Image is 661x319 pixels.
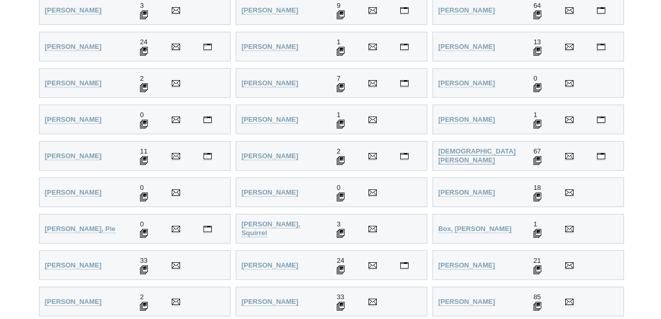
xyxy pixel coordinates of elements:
strong: [PERSON_NAME] [438,6,495,14]
strong: [PERSON_NAME] [45,6,101,14]
a: Visit Ro Bancroft's personal website [204,116,212,124]
img: 64 Sculptures displayed for Anne Anderson [533,10,541,19]
img: 2 Sculptures displayed for Anna Auditore [140,83,148,92]
img: Send Email to Rachel Boymal [172,262,180,269]
span: 85 [533,293,541,301]
a: [DEMOGRAPHIC_DATA][PERSON_NAME] [438,147,516,164]
img: Send Email to Paul Cacioli [565,299,574,305]
img: Send Email to Anne Anderson [565,7,574,14]
span: 0 [337,184,340,192]
a: Box, [PERSON_NAME] [438,225,512,233]
img: 1 Sculptures displayed for David Barclay [337,120,345,129]
a: [PERSON_NAME] [45,261,101,270]
img: 1 Sculptures displayed for Tracy Joy Andrews [337,47,345,56]
a: Visit Lucinda Brash's personal website [400,261,409,270]
img: 85 Sculptures displayed for Paul Cacioli [533,302,541,311]
a: Visit Pie Bolton's personal website [204,225,212,233]
img: Visit Brenn Bartlett's personal website [597,117,605,123]
img: Send Email to David Barclay [368,117,377,123]
img: 0 Sculptures displayed for Tracey Boheim [140,193,148,201]
a: [PERSON_NAME] [438,79,495,87]
span: 3 [140,2,144,9]
img: 0 Sculptures displayed for Ro Bancroft [140,120,148,129]
img: Send Email to Jude Bridges-Tull [565,262,574,269]
a: [PERSON_NAME] [45,298,101,306]
a: [PERSON_NAME] [241,298,298,306]
span: 7 [337,74,340,82]
span: 1 [337,111,340,119]
img: 33 Sculptures displayed for Andrew Bryant [337,302,345,311]
a: Visit Chris Anderson's personal website [204,43,212,51]
span: 1 [533,220,537,228]
img: Visit Joseph Apollonio's personal website [597,44,605,50]
strong: [PERSON_NAME] [438,188,495,196]
img: 3 Sculptures displayed for Squirrel Bowald [337,229,345,238]
span: 2 [140,293,144,301]
a: [PERSON_NAME] [438,188,495,197]
img: 0 Sculptures displayed for Jim Boland [337,193,345,201]
img: Send Email to Wendy Badke [565,80,574,86]
img: Send Email to Nicole Allen [368,7,377,14]
img: 24 Sculptures displayed for Chris Anderson [140,47,148,56]
img: Send Email to Joseph Apollonio [565,44,574,50]
img: Send Email to Ro Bancroft [172,117,180,123]
img: 1 Sculptures displayed for Nerissa Box [533,229,541,238]
a: [PERSON_NAME] [241,116,298,124]
img: Visit Lucinda Brash's personal website [400,262,409,269]
a: [PERSON_NAME] [438,43,495,51]
img: Visit Ro Bancroft's personal website [204,117,212,123]
img: Visit Lois Basham's personal website [204,153,212,159]
img: Send Email to Jane Alcorn [172,7,180,14]
span: 18 [533,184,541,192]
img: 18 Sculptures displayed for Drasko Boljevic [533,193,541,201]
span: 2 [337,147,340,155]
img: Visit Tracy Joy Andrews's personal website [400,44,409,50]
img: 2 Sculptures displayed for Pattie Beerens [337,156,345,165]
img: Send Email to Leah Bright [172,299,180,305]
span: 2 [140,74,144,82]
a: [PERSON_NAME] [45,152,101,160]
a: [PERSON_NAME] [241,79,298,87]
a: [PERSON_NAME] [438,261,495,270]
img: 0 Sculptures displayed for Wendy Badke [533,83,541,92]
span: 0 [140,220,144,228]
span: 64 [533,2,541,9]
img: Visit John Bishop's personal website [597,153,605,159]
a: [PERSON_NAME], Squirrel [241,220,300,237]
span: 9 [337,2,340,9]
a: [PERSON_NAME] [241,188,298,197]
a: Visit Joseph Apollonio's personal website [597,43,605,51]
strong: [PERSON_NAME] [438,43,495,50]
img: Visit Chris Anderson's personal website [204,44,212,50]
a: [PERSON_NAME] [241,152,298,160]
span: 0 [140,111,144,119]
img: 33 Sculptures displayed for Rachel Boymal [140,265,148,274]
img: Send Email to Drasko Boljevic [565,189,574,196]
a: [PERSON_NAME] [45,79,101,87]
strong: [PERSON_NAME] [45,188,101,196]
img: Send Email to Pie Bolton [172,226,180,232]
img: 7 Sculptures displayed for Marynes Avila [337,83,345,92]
strong: [PERSON_NAME] [241,116,298,123]
span: 1 [337,38,340,46]
span: 1 [533,111,537,119]
strong: [PERSON_NAME] [241,6,298,14]
a: [PERSON_NAME] [438,6,495,15]
a: Visit Tracy Joy Andrews's personal website [400,43,409,51]
a: [PERSON_NAME] [241,261,298,270]
img: Send Email to Pattie Beerens [368,153,377,159]
img: 11 Sculptures displayed for Lois Basham [140,156,148,165]
a: [PERSON_NAME] [45,188,101,197]
img: Send Email to Anna Auditore [172,80,180,86]
a: [PERSON_NAME] [438,116,495,124]
span: 33 [140,257,147,264]
span: 3 [337,220,340,228]
span: 21 [533,257,541,264]
img: 3 Sculptures displayed for Jane Alcorn [140,10,148,19]
img: Send Email to Chris Anderson [172,44,180,50]
img: Send Email to Jim Boland [368,189,377,196]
